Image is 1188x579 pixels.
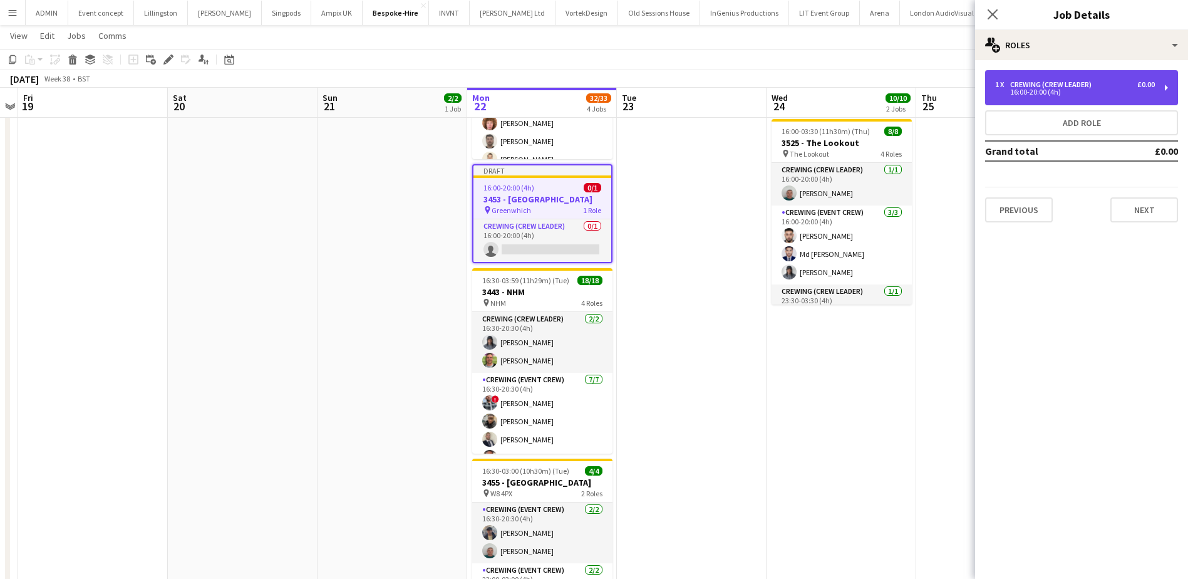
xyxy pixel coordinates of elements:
[1137,80,1155,89] div: £0.00
[577,276,602,285] span: 18/18
[622,92,636,103] span: Tue
[311,1,363,25] button: Ampix UK
[900,1,984,25] button: London AudioVisual
[585,466,602,476] span: 4/4
[586,93,611,103] span: 32/33
[472,164,612,263] app-job-card: Draft16:00-20:00 (4h)0/13453 - [GEOGRAPHIC_DATA] Greenwhich1 RoleCrewing (Crew Leader)0/116:00-20...
[472,373,612,528] app-card-role: Crewing (Event Crew)7/716:30-20:30 (4h)![PERSON_NAME][PERSON_NAME][PERSON_NAME]Papa [PERSON_NAME]
[985,141,1118,161] td: Grand total
[772,206,912,284] app-card-role: Crewing (Event Crew)3/316:00-20:00 (4h)[PERSON_NAME]Md [PERSON_NAME][PERSON_NAME]
[93,28,132,44] a: Comms
[975,6,1188,23] h3: Job Details
[985,110,1178,135] button: Add role
[790,149,829,159] span: The Lookout
[429,1,470,25] button: INVNT
[470,1,555,25] button: [PERSON_NAME] Ltd
[482,276,569,285] span: 16:30-03:59 (11h29m) (Tue)
[472,268,612,454] app-job-card: 16:30-03:59 (11h29m) (Tue)18/183443 - NHM NHM4 RolesCrewing (Crew Leader)2/216:30-20:30 (4h)[PERS...
[860,1,900,25] button: Arena
[134,1,188,25] button: Lillingston
[62,28,91,44] a: Jobs
[321,99,338,113] span: 21
[581,489,602,498] span: 2 Roles
[492,395,499,403] span: !
[41,74,73,83] span: Week 38
[473,194,611,205] h3: 3453 - [GEOGRAPHIC_DATA]
[492,206,531,215] span: Greenwhich
[323,92,338,103] span: Sun
[68,1,134,25] button: Event concept
[67,30,86,41] span: Jobs
[40,30,54,41] span: Edit
[700,1,789,25] button: InGenius Productions
[5,28,33,44] a: View
[886,104,910,113] div: 2 Jobs
[1110,197,1178,222] button: Next
[782,127,870,136] span: 16:00-03:30 (11h30m) (Thu)
[772,284,912,327] app-card-role: Crewing (Crew Leader)1/123:30-03:30 (4h)
[587,104,611,113] div: 4 Jobs
[995,80,1010,89] div: 1 x
[620,99,636,113] span: 23
[881,149,902,159] span: 4 Roles
[472,477,612,488] h3: 3455 - [GEOGRAPHIC_DATA]
[884,127,902,136] span: 8/8
[583,206,601,215] span: 1 Role
[173,92,187,103] span: Sat
[472,92,490,103] span: Mon
[472,286,612,298] h3: 3443 - NHM
[470,99,490,113] span: 22
[555,1,618,25] button: VortekDesign
[363,1,429,25] button: Bespoke-Hire
[98,30,127,41] span: Comms
[472,312,612,373] app-card-role: Crewing (Crew Leader)2/216:30-20:30 (4h)[PERSON_NAME][PERSON_NAME]
[445,104,461,113] div: 1 Job
[35,28,59,44] a: Edit
[772,92,788,103] span: Wed
[995,89,1155,95] div: 16:00-20:00 (4h)
[171,99,187,113] span: 20
[21,99,33,113] span: 19
[472,75,612,172] app-card-role: Crewing (Event Crew)4/422:00-02:00 (4h)[PERSON_NAME][PERSON_NAME][PERSON_NAME][PERSON_NAME]
[10,30,28,41] span: View
[1010,80,1097,89] div: Crewing (Crew Leader)
[921,92,937,103] span: Thu
[772,137,912,149] h3: 3525 - The Lookout
[919,99,937,113] span: 25
[482,466,569,476] span: 16:30-03:00 (10h30m) (Tue)
[490,489,512,498] span: W8 4PX
[483,183,534,192] span: 16:00-20:00 (4h)
[975,30,1188,60] div: Roles
[473,165,611,175] div: Draft
[581,298,602,308] span: 4 Roles
[188,1,262,25] button: [PERSON_NAME]
[772,163,912,206] app-card-role: Crewing (Crew Leader)1/116:00-20:00 (4h)[PERSON_NAME]
[770,99,788,113] span: 24
[26,1,68,25] button: ADMIN
[618,1,700,25] button: Old Sessions House
[772,119,912,305] app-job-card: 16:00-03:30 (11h30m) (Thu)8/83525 - The Lookout The Lookout4 RolesCrewing (Crew Leader)1/116:00-2...
[262,1,311,25] button: Singpods
[886,93,911,103] span: 10/10
[23,92,33,103] span: Fri
[78,74,90,83] div: BST
[1118,141,1178,161] td: £0.00
[789,1,860,25] button: LIT Event Group
[985,197,1053,222] button: Previous
[584,183,601,192] span: 0/1
[473,219,611,262] app-card-role: Crewing (Crew Leader)0/116:00-20:00 (4h)
[472,503,612,563] app-card-role: Crewing (Event Crew)2/216:30-20:30 (4h)[PERSON_NAME][PERSON_NAME]
[444,93,462,103] span: 2/2
[10,73,39,85] div: [DATE]
[490,298,506,308] span: NHM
